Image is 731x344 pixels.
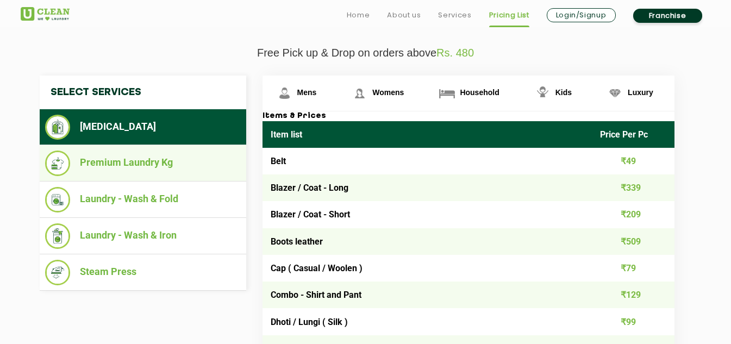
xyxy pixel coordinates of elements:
[592,148,674,174] td: ₹49
[387,9,421,22] a: About us
[628,88,653,97] span: Luxury
[263,255,592,282] td: Cap ( Casual / Woolen )
[263,228,592,255] td: Boots leather
[592,228,674,255] td: ₹509
[592,282,674,308] td: ₹129
[45,260,241,285] li: Steam Press
[263,148,592,174] td: Belt
[592,308,674,335] td: ₹99
[21,47,711,59] p: Free Pick up & Drop on orders above
[45,187,71,212] img: Laundry - Wash & Fold
[555,88,572,97] span: Kids
[592,121,674,148] th: Price Per Pc
[372,88,404,97] span: Womens
[45,223,71,249] img: Laundry - Wash & Iron
[263,201,592,228] td: Blazer / Coat - Short
[45,115,71,140] img: Dry Cleaning
[263,282,592,308] td: Combo - Shirt and Pant
[547,8,616,22] a: Login/Signup
[45,151,71,176] img: Premium Laundry Kg
[350,84,369,103] img: Womens
[633,9,702,23] a: Franchise
[347,9,370,22] a: Home
[592,255,674,282] td: ₹79
[275,84,294,103] img: Mens
[45,115,241,140] li: [MEDICAL_DATA]
[45,260,71,285] img: Steam Press
[45,187,241,212] li: Laundry - Wash & Fold
[40,76,246,109] h4: Select Services
[263,308,592,335] td: Dhoti / Lungi ( Silk )
[263,121,592,148] th: Item list
[21,7,70,21] img: UClean Laundry and Dry Cleaning
[45,223,241,249] li: Laundry - Wash & Iron
[438,9,471,22] a: Services
[438,84,457,103] img: Household
[489,9,529,22] a: Pricing List
[45,151,241,176] li: Premium Laundry Kg
[263,174,592,201] td: Blazer / Coat - Long
[297,88,317,97] span: Mens
[592,201,674,228] td: ₹209
[605,84,624,103] img: Luxury
[263,111,674,121] h3: Items & Prices
[533,84,552,103] img: Kids
[592,174,674,201] td: ₹339
[460,88,499,97] span: Household
[436,47,474,59] span: Rs. 480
